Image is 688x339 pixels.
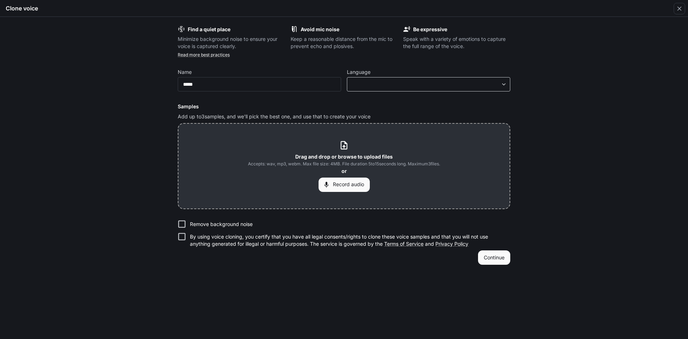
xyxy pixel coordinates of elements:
b: Avoid mic noise [301,26,339,32]
h5: Clone voice [6,4,38,12]
p: Language [347,70,371,75]
p: Remove background noise [190,221,253,228]
button: Record audio [319,178,370,192]
p: Minimize background noise to ensure your voice is captured clearly. [178,36,285,50]
b: Find a quiet place [188,26,230,32]
b: Drag and drop or browse to upload files [295,154,393,160]
p: Keep a reasonable distance from the mic to prevent echo and plosives. [291,36,398,50]
b: Be expressive [413,26,447,32]
a: Read more best practices [178,52,230,57]
button: Continue [478,250,510,265]
b: or [341,168,347,174]
div: ​ [347,81,510,88]
p: Name [178,70,192,75]
p: Speak with a variety of emotions to capture the full range of the voice. [403,36,510,50]
p: By using voice cloning, you certify that you have all legal consents/rights to clone these voice ... [190,233,505,248]
p: Add up to 3 samples, and we'll pick the best one, and use that to create your voice [178,113,510,120]
h6: Samples [178,103,510,110]
a: Privacy Policy [435,241,468,247]
a: Terms of Service [384,241,424,247]
span: Accepts: wav, mp3, webm. Max file size: 4MB. File duration 5 to 15 seconds long. Maximum 3 files. [248,160,440,168]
